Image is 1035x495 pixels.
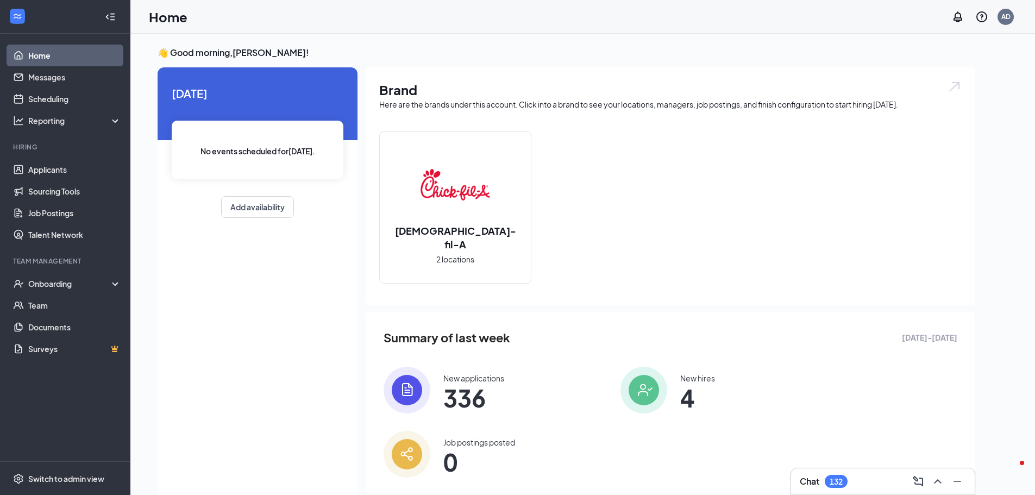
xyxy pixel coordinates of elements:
div: Reporting [28,115,122,126]
img: icon [620,367,667,413]
span: 4 [680,388,715,408]
div: 132 [830,477,843,486]
svg: ComposeMessage [912,475,925,488]
svg: QuestionInfo [975,10,988,23]
svg: UserCheck [13,278,24,289]
h1: Home [149,8,187,26]
a: Home [28,45,121,66]
div: AD [1001,12,1011,21]
svg: WorkstreamLogo [12,11,23,22]
svg: Settings [13,473,24,484]
span: 336 [443,388,504,408]
svg: Analysis [13,115,24,126]
div: New hires [680,373,715,384]
h2: [DEMOGRAPHIC_DATA]-fil-A [380,224,531,251]
span: Summary of last week [384,328,510,347]
iframe: Intercom live chat [998,458,1024,484]
a: Applicants [28,159,121,180]
div: Switch to admin view [28,473,104,484]
a: Sourcing Tools [28,180,121,202]
button: ComposeMessage [909,473,927,490]
span: 0 [443,452,515,472]
svg: Minimize [951,475,964,488]
span: No events scheduled for [DATE] . [200,145,315,157]
a: SurveysCrown [28,338,121,360]
a: Scheduling [28,88,121,110]
a: Team [28,295,121,316]
span: 2 locations [436,253,474,265]
h3: Chat [800,475,819,487]
button: Minimize [949,473,966,490]
svg: Notifications [951,10,964,23]
a: Messages [28,66,121,88]
img: Chick-fil-A [421,150,490,220]
div: New applications [443,373,504,384]
a: Talent Network [28,224,121,246]
div: Team Management [13,256,119,266]
button: Add availability [221,196,294,218]
span: [DATE] - [DATE] [902,331,957,343]
img: open.6027fd2a22e1237b5b06.svg [948,80,962,93]
a: Job Postings [28,202,121,224]
div: Here are the brands under this account. Click into a brand to see your locations, managers, job p... [379,99,962,110]
svg: ChevronUp [931,475,944,488]
div: Onboarding [28,278,112,289]
img: icon [384,367,430,413]
button: ChevronUp [929,473,946,490]
div: Job postings posted [443,437,515,448]
svg: Collapse [105,11,116,22]
a: Documents [28,316,121,338]
span: [DATE] [172,85,343,102]
h3: 👋 Good morning, [PERSON_NAME] ! [158,47,975,59]
h1: Brand [379,80,962,99]
img: icon [384,431,430,478]
div: Hiring [13,142,119,152]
